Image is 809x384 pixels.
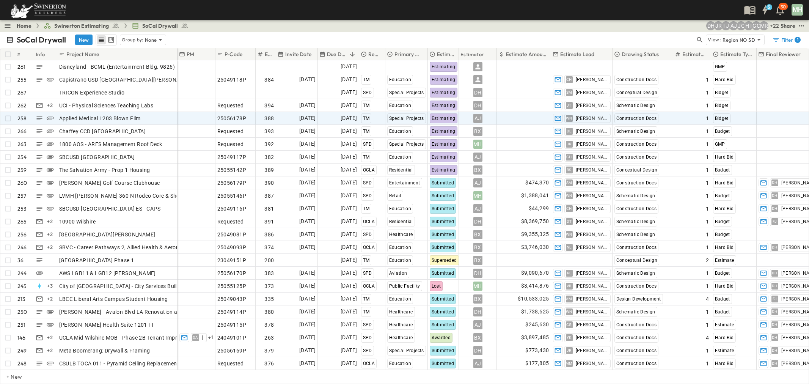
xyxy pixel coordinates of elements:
[432,258,457,263] span: Superseded
[46,217,55,226] div: + 2
[17,140,27,148] p: 263
[576,244,607,250] span: [PERSON_NAME]
[389,90,424,95] span: Special Projects
[768,4,770,10] h6: 5
[299,217,316,226] span: [DATE]
[744,21,753,30] div: Haaris Tahmas (haaris.tahmas@swinerton.com)
[264,231,274,238] span: 386
[35,48,57,60] div: Info
[363,129,370,134] span: TM
[217,76,247,83] span: 25049118P
[17,76,27,83] p: 255
[217,153,247,161] span: 25049117P
[473,191,482,200] div: MH
[432,77,456,82] span: Estimating
[59,192,182,200] span: LVMH [PERSON_NAME] 360 N Rodeo Core & Shell
[363,167,375,173] span: OCLA
[341,165,357,174] span: [DATE]
[521,191,549,200] span: $1,388,041
[264,127,274,135] span: 393
[706,21,715,30] div: Daryll Hayward (daryll.hayward@swinerton.com)
[576,77,607,83] span: [PERSON_NAME]
[363,232,372,237] span: SPD
[299,153,316,161] span: [DATE]
[432,129,456,134] span: Estimating
[348,50,357,58] button: Sort
[566,195,572,196] span: WN
[714,21,723,30] div: Joshua Russell (joshua.russell@swinerton.com)
[341,62,357,71] span: [DATE]
[17,102,27,109] p: 262
[506,50,547,58] p: Estimate Amount
[576,115,607,121] span: [PERSON_NAME]
[616,219,655,224] span: Schematic Design
[706,192,709,200] span: 1
[59,179,160,187] span: [PERSON_NAME] Golf Course Clubhouse
[432,116,456,121] span: Estimating
[264,102,274,109] span: 394
[46,101,55,110] div: + 2
[217,231,247,238] span: 25049081P
[389,193,401,198] span: Retail
[616,245,657,250] span: Construction Docs
[706,166,709,174] span: 1
[682,50,707,58] p: Estimate Round
[576,219,607,225] span: [PERSON_NAME]
[75,35,93,45] button: New
[341,153,357,161] span: [DATE]
[363,258,370,263] span: TM
[766,50,801,58] p: Final Reviewer
[432,245,454,250] span: Submitted
[616,103,655,108] span: Schematic Design
[97,35,106,44] button: row view
[389,103,412,108] span: Education
[460,44,484,65] div: Estimator
[132,22,189,30] a: SoCal Drywall
[706,76,709,83] span: 1
[715,180,734,186] span: Hard Bid
[44,22,119,30] a: Swinerton Estimating
[759,21,768,30] div: Meghana Raj (meghana.raj@swinerton.com)
[706,244,709,251] span: 1
[616,90,658,95] span: Conceptual Design
[341,243,357,252] span: [DATE]
[432,64,456,69] span: Estimating
[341,75,357,84] span: [DATE]
[341,127,357,135] span: [DATE]
[59,205,161,212] span: SBCUSD [GEOGRAPHIC_DATA] ES - CAPS
[720,50,752,58] p: Estimate Type
[459,48,497,60] div: Estimator
[432,206,454,211] span: Submitted
[46,230,55,239] div: + 2
[59,102,154,109] span: UCI - Physical Sciences Teaching Labs
[59,89,125,96] span: TRICON Experience Studio
[217,257,247,264] span: 23049151P
[265,50,272,58] p: Estimate Number
[17,192,27,200] p: 257
[432,154,456,160] span: Estimating
[17,166,27,174] p: 259
[706,205,709,212] span: 1
[715,64,725,69] span: GMP
[264,205,274,212] span: 381
[715,77,734,82] span: Hard Bid
[616,258,658,263] span: Conceptual Design
[473,243,482,252] div: BX
[706,102,709,109] span: 1
[363,142,372,147] span: SPD
[473,127,482,136] div: BX
[473,217,482,226] div: DH
[473,101,482,110] div: DH
[616,142,657,147] span: Construction Docs
[576,206,607,212] span: [PERSON_NAME]
[729,21,738,30] div: Anthony Jimenez (anthony.jimenez@swinerton.com)
[17,179,27,187] p: 260
[217,166,247,174] span: 25055142P
[59,63,175,71] span: Disneyland - BCML (Entertainment Bldg. 9826)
